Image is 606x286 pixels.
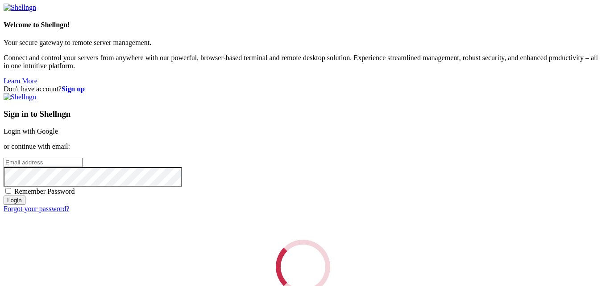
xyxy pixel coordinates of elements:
[4,39,602,47] p: Your secure gateway to remote server management.
[4,93,36,101] img: Shellngn
[4,85,602,93] div: Don't have account?
[4,54,602,70] p: Connect and control your servers from anywhere with our powerful, browser-based terminal and remo...
[4,77,37,85] a: Learn More
[4,205,69,212] a: Forgot your password?
[4,21,602,29] h4: Welcome to Shellngn!
[4,127,58,135] a: Login with Google
[4,4,36,12] img: Shellngn
[4,143,602,151] p: or continue with email:
[5,188,11,194] input: Remember Password
[62,85,85,93] a: Sign up
[4,158,83,167] input: Email address
[4,196,25,205] input: Login
[4,109,602,119] h3: Sign in to Shellngn
[14,188,75,195] span: Remember Password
